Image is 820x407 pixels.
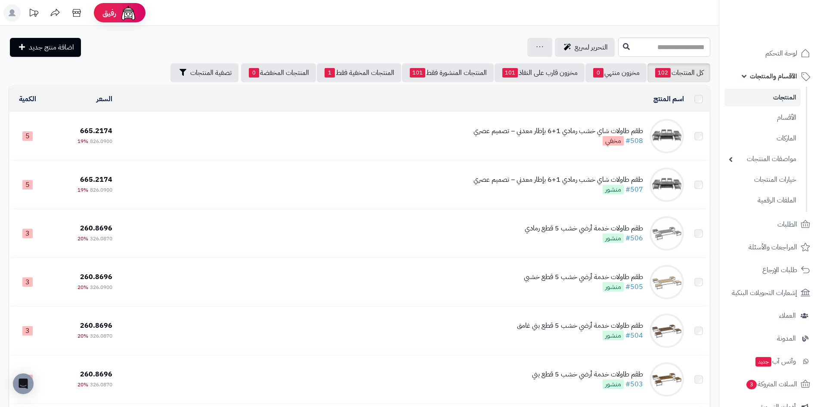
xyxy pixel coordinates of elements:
span: 101 [502,68,518,78]
span: 326.0870 [90,381,112,388]
a: الأقسام [724,109,801,127]
span: التحرير لسريع [575,42,608,53]
span: لوحة التحكم [765,47,797,59]
span: 3 [22,326,33,336]
a: #508 [625,136,643,146]
a: #507 [625,184,643,195]
a: العملاء [724,305,815,326]
img: طقم طاولات شاي خشب رمادي 1+6 بإطار معدني – تصميم عصري [650,168,684,202]
a: الماركات [724,129,801,148]
div: طقم طاولات خدمة أرضي خشب 5 قطع بني [532,370,643,379]
div: طقم طاولات خدمة أرضي خشب 5 قطع بني غامق [517,321,643,331]
a: #505 [625,282,643,292]
img: طقم طاولات شاي خشب رمادي 1+6 بإطار معدني – تصميم عصري [650,119,684,153]
span: 826.0900 [90,186,112,194]
a: المنتجات المخفضة0 [241,63,316,82]
a: المنتجات المخفية فقط1 [317,63,401,82]
span: 20% [77,381,88,388]
img: logo-2.png [761,24,812,42]
span: جديد [755,357,771,367]
a: المنتجات [724,89,801,106]
a: الكمية [19,94,36,104]
img: طقم طاولات خدمة أرضي خشب 5 قطع رمادي [650,216,684,251]
span: المراجعات والأسئلة [749,241,797,253]
span: 20% [77,235,88,242]
span: 326.0870 [90,235,112,242]
div: طقم طاولات شاي خشب رمادي 1+6 بإطار معدني – تصميم عصري [473,175,643,185]
span: العملاء [779,310,796,322]
span: 0 [593,68,603,78]
span: منشور [603,379,624,389]
a: المدونة [724,328,815,349]
span: الأقسام والمنتجات [750,70,797,82]
a: مخزون قارب على النفاذ101 [495,63,585,82]
span: منشور [603,331,624,340]
a: الملفات الرقمية [724,191,801,210]
span: 826.0900 [90,137,112,145]
a: الطلبات [724,214,815,235]
a: طلبات الإرجاع [724,260,815,280]
div: طقم طاولات خدمة أرضي خشب 5 قطع رمادي [525,224,643,233]
span: 260.8696 [80,272,112,282]
span: 260.8696 [80,369,112,379]
div: Open Intercom Messenger [13,373,34,394]
a: التحرير لسريع [555,38,615,57]
span: 5 [22,131,33,141]
a: مواصفات المنتجات [724,150,801,168]
a: خيارات المنتجات [724,171,801,189]
span: طلبات الإرجاع [762,264,797,276]
a: اسم المنتج [653,94,684,104]
span: 326.0900 [90,283,112,291]
a: المنتجات المنشورة فقط101 [402,63,494,82]
a: كل المنتجات102 [647,63,710,82]
a: #504 [625,330,643,341]
span: المدونة [777,332,796,345]
span: 260.8696 [80,320,112,331]
div: طقم طاولات خدمة أرضي خشب 5 قطع خشبي [524,272,643,282]
span: 3 [22,277,33,287]
a: وآتس آبجديد [724,351,815,372]
span: اضافة منتج جديد [29,42,74,53]
span: 0 [249,68,259,78]
span: 3 [22,229,33,238]
span: تصفية المنتجات [190,68,232,78]
span: 260.8696 [80,223,112,233]
a: إشعارات التحويلات البنكية [724,283,815,303]
img: ai-face.png [120,4,137,22]
img: طقم طاولات خدمة أرضي خشب 5 قطع خشبي [650,265,684,299]
span: 5 [22,180,33,190]
span: 101 [410,68,425,78]
a: المراجعات والأسئلة [724,237,815,258]
span: 665.2174 [80,126,112,136]
span: 3 [746,380,757,389]
a: #503 [625,379,643,389]
span: 102 [655,68,671,78]
a: تحديثات المنصة [23,4,44,24]
span: السلات المتروكة [746,378,797,390]
a: مخزون منتهي0 [585,63,647,82]
span: 19% [77,186,88,194]
a: السلات المتروكة3 [724,374,815,395]
a: السعر [96,94,112,104]
a: اضافة منتج جديد [10,38,81,57]
div: طقم طاولات شاي خشب رمادي 1+6 بإطار معدني – تصميم عصري [473,126,643,136]
span: منشور [603,185,624,194]
span: 19% [77,137,88,145]
span: رفيق [102,8,116,18]
span: الطلبات [777,218,797,230]
span: 20% [77,283,88,291]
span: منشور [603,233,624,243]
span: 326.0870 [90,332,112,340]
button: تصفية المنتجات [170,63,238,82]
span: منشور [603,282,624,292]
span: وآتس آب [755,355,796,367]
a: لوحة التحكم [724,43,815,64]
span: 20% [77,332,88,340]
img: طقم طاولات خدمة أرضي خشب 5 قطع بني [650,362,684,397]
span: إشعارات التحويلات البنكية [732,287,797,299]
span: مخفي [603,136,624,146]
img: طقم طاولات خدمة أرضي خشب 5 قطع بني غامق [650,314,684,348]
a: #506 [625,233,643,243]
span: 665.2174 [80,174,112,185]
span: 1 [325,68,335,78]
